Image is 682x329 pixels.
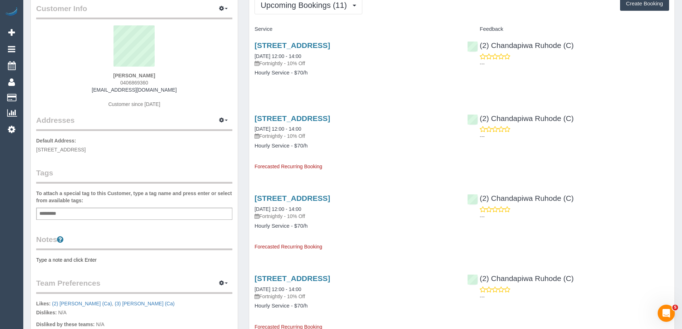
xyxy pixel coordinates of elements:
label: Likes: [36,300,50,307]
a: (2) Chandapiwa Ruhode (C) [467,41,574,49]
a: [DATE] 12:00 - 14:00 [255,286,301,292]
a: [STREET_ADDRESS] [255,114,330,122]
a: [DATE] 12:00 - 14:00 [255,53,301,59]
h4: Service [255,26,456,32]
a: [STREET_ADDRESS] [255,41,330,49]
p: Fortnightly - 10% Off [255,213,456,220]
a: [EMAIL_ADDRESS][DOMAIN_NAME] [92,87,176,93]
a: [STREET_ADDRESS] [255,274,330,282]
legend: Tags [36,168,232,184]
a: [DATE] 12:00 - 14:00 [255,206,301,212]
h4: Hourly Service - $70/h [255,303,456,309]
span: Upcoming Bookings (11) [261,1,350,10]
legend: Customer Info [36,3,232,19]
pre: Type a note and click Enter [36,256,232,263]
span: 0406869360 [120,80,148,86]
span: 5 [672,305,678,310]
span: N/A [58,310,66,315]
span: [STREET_ADDRESS] [36,147,86,153]
span: , [52,301,113,306]
p: --- [480,60,669,67]
a: (2) Chandapiwa Ruhode (C) [467,194,574,202]
a: [STREET_ADDRESS] [255,194,330,202]
span: Forecasted Recurring Booking [255,244,322,250]
a: (3) [PERSON_NAME] (Ca) [115,301,174,306]
iframe: Intercom live chat [658,305,675,322]
p: Fortnightly - 10% Off [255,60,456,67]
legend: Team Preferences [36,278,232,294]
label: Default Address: [36,137,76,144]
span: Forecasted Recurring Booking [255,164,322,169]
h4: Hourly Service - $70/h [255,223,456,229]
p: --- [480,293,669,300]
p: Fortnightly - 10% Off [255,293,456,300]
legend: Notes [36,234,232,250]
label: To attach a special tag to this Customer, type a tag name and press enter or select from availabl... [36,190,232,204]
h4: Hourly Service - $70/h [255,143,456,149]
a: (2) [PERSON_NAME] (Ca) [52,301,112,306]
strong: [PERSON_NAME] [113,73,155,78]
a: (2) Chandapiwa Ruhode (C) [467,114,574,122]
label: Disliked by these teams: [36,321,95,328]
p: --- [480,133,669,140]
p: Fortnightly - 10% Off [255,132,456,140]
span: N/A [96,321,104,327]
a: (2) Chandapiwa Ruhode (C) [467,274,574,282]
span: Customer since [DATE] [108,101,160,107]
h4: Hourly Service - $70/h [255,70,456,76]
a: [DATE] 12:00 - 14:00 [255,126,301,132]
h4: Feedback [467,26,669,32]
label: Dislikes: [36,309,57,316]
img: Automaid Logo [4,7,19,17]
p: --- [480,213,669,220]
